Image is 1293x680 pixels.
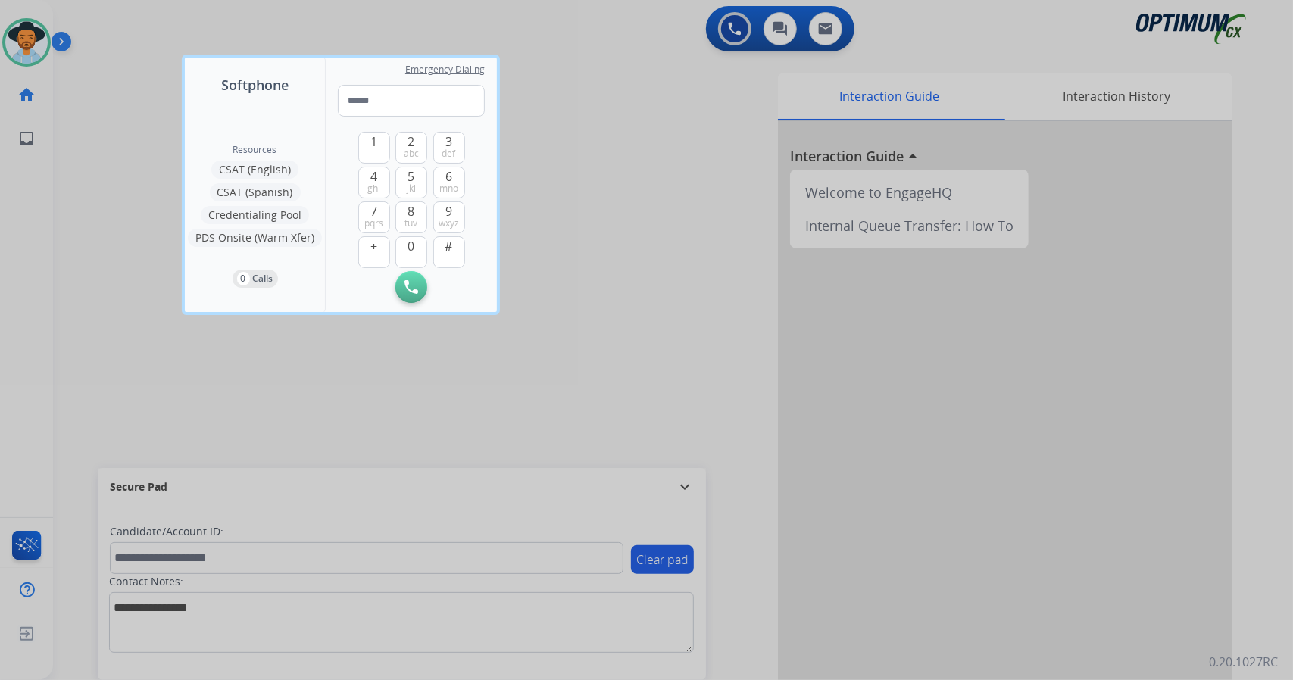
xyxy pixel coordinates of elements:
[188,229,322,247] button: PDS Onsite (Warm Xfer)
[395,236,427,268] button: 0
[211,161,298,179] button: CSAT (English)
[445,133,452,151] span: 3
[253,272,273,285] p: Calls
[370,202,377,220] span: 7
[433,201,465,233] button: 9wxyz
[395,132,427,164] button: 2abc
[433,167,465,198] button: 6mno
[445,202,452,220] span: 9
[364,217,383,229] span: pqrs
[445,167,452,186] span: 6
[358,236,390,268] button: +
[408,202,415,220] span: 8
[370,133,377,151] span: 1
[408,167,415,186] span: 5
[439,182,458,195] span: mno
[395,167,427,198] button: 5jkl
[370,167,377,186] span: 4
[358,201,390,233] button: 7pqrs
[433,132,465,164] button: 3def
[201,206,309,224] button: Credentialing Pool
[445,237,453,255] span: #
[233,144,277,156] span: Resources
[367,182,380,195] span: ghi
[358,167,390,198] button: 4ghi
[439,217,459,229] span: wxyz
[237,272,250,285] p: 0
[370,237,377,255] span: +
[404,148,419,160] span: abc
[405,217,418,229] span: tuv
[407,182,416,195] span: jkl
[233,270,278,288] button: 0Calls
[433,236,465,268] button: #
[442,148,456,160] span: def
[395,201,427,233] button: 8tuv
[404,280,418,294] img: call-button
[1209,653,1278,671] p: 0.20.1027RC
[210,183,301,201] button: CSAT (Spanish)
[221,74,289,95] span: Softphone
[405,64,485,76] span: Emergency Dialing
[408,237,415,255] span: 0
[358,132,390,164] button: 1
[408,133,415,151] span: 2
